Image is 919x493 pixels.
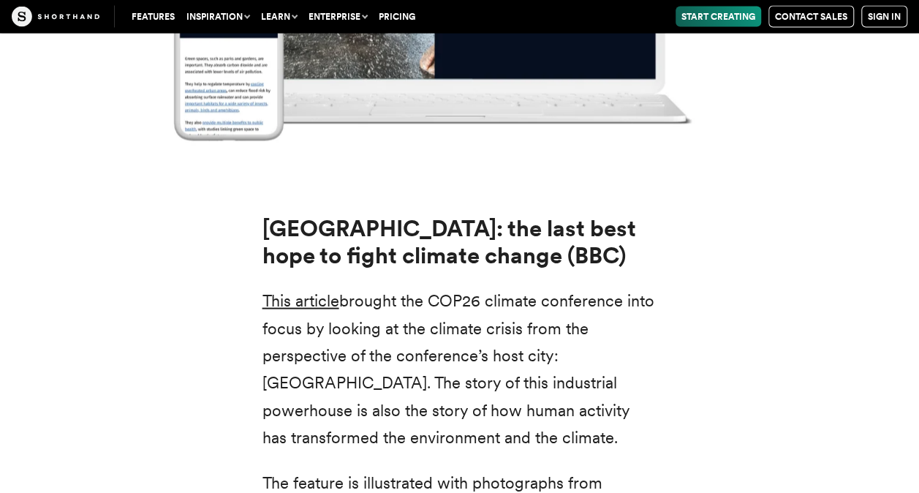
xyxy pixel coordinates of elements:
button: Inspiration [181,7,255,27]
img: The Craft [12,7,99,27]
a: Start Creating [676,7,761,27]
a: Features [126,7,181,27]
button: Learn [255,7,303,27]
a: Pricing [373,7,421,27]
button: Enterprise [303,7,373,27]
a: This article [262,291,339,310]
p: brought the COP26 climate conference into focus by looking at the climate crisis from the perspec... [262,287,657,451]
a: Contact Sales [768,6,854,28]
strong: [GEOGRAPHIC_DATA]: the last best hope to fight climate change (BBC) [262,215,636,269]
a: Sign in [861,6,907,28]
